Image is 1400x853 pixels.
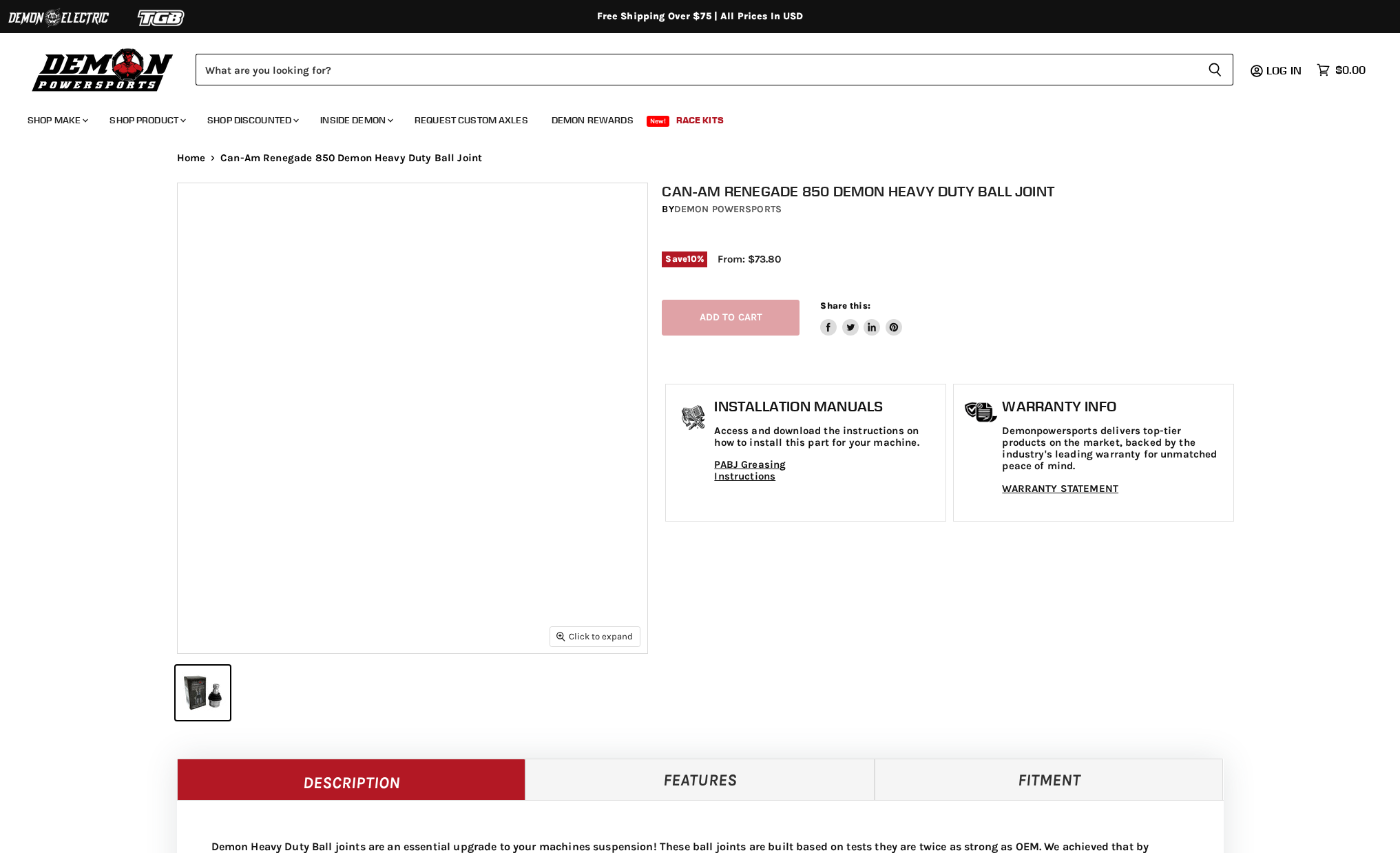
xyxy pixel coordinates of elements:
ul: Main menu [17,101,1362,134]
a: Demon Rewards [541,106,644,134]
h1: Installation Manuals [714,398,939,415]
a: Features [525,759,875,800]
a: $0.00 [1310,60,1372,80]
img: Demon Electric Logo 2 [7,5,110,31]
h1: Can-Am Renegade 850 Demon Heavy Duty Ball Joint [662,183,1237,200]
a: Home [177,152,206,164]
span: Save % [662,251,707,267]
aside: Share this: [820,300,902,336]
span: 10 [687,254,697,264]
a: Log in [1260,64,1310,76]
p: Access and download the instructions on how to install this part for your machine. [714,425,939,449]
span: From: $73.80 [718,253,781,265]
span: Click to expand [556,631,633,641]
nav: Breadcrumbs [149,152,1251,164]
span: Log in [1266,63,1302,77]
a: WARRANTY STATEMENT [1002,482,1118,495]
img: warranty-icon.png [964,402,999,423]
input: Search [196,54,1197,85]
span: Can-Am Renegade 850 Demon Heavy Duty Ball Joint [220,152,482,164]
img: Demon Powersports [28,45,178,94]
span: $0.00 [1335,63,1366,76]
h1: Warranty Info [1002,398,1226,415]
a: Demon Powersports [674,203,782,215]
img: TGB Logo 2 [110,5,213,31]
div: by [662,202,1237,217]
a: PABJ Greasing Instructions [714,459,826,483]
button: Search [1197,54,1233,85]
span: New! [647,116,670,127]
a: Shop Discounted [197,106,307,134]
form: Product [196,54,1233,85]
a: Shop Make [17,106,96,134]
button: Click to expand [550,627,640,646]
a: Fitment [875,759,1224,800]
a: Shop Product [99,106,194,134]
a: Inside Demon [310,106,401,134]
span: Share this: [820,300,870,311]
a: Race Kits [666,106,734,134]
p: Demonpowersports delivers top-tier products on the market, backed by the industry's leading warra... [1002,425,1226,473]
a: Description [177,759,526,800]
img: install_manual-icon.png [676,402,711,436]
button: IMAGE thumbnail [176,666,230,720]
div: Free Shipping Over $75 | All Prices In USD [149,10,1251,23]
a: Request Custom Axles [404,106,539,134]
